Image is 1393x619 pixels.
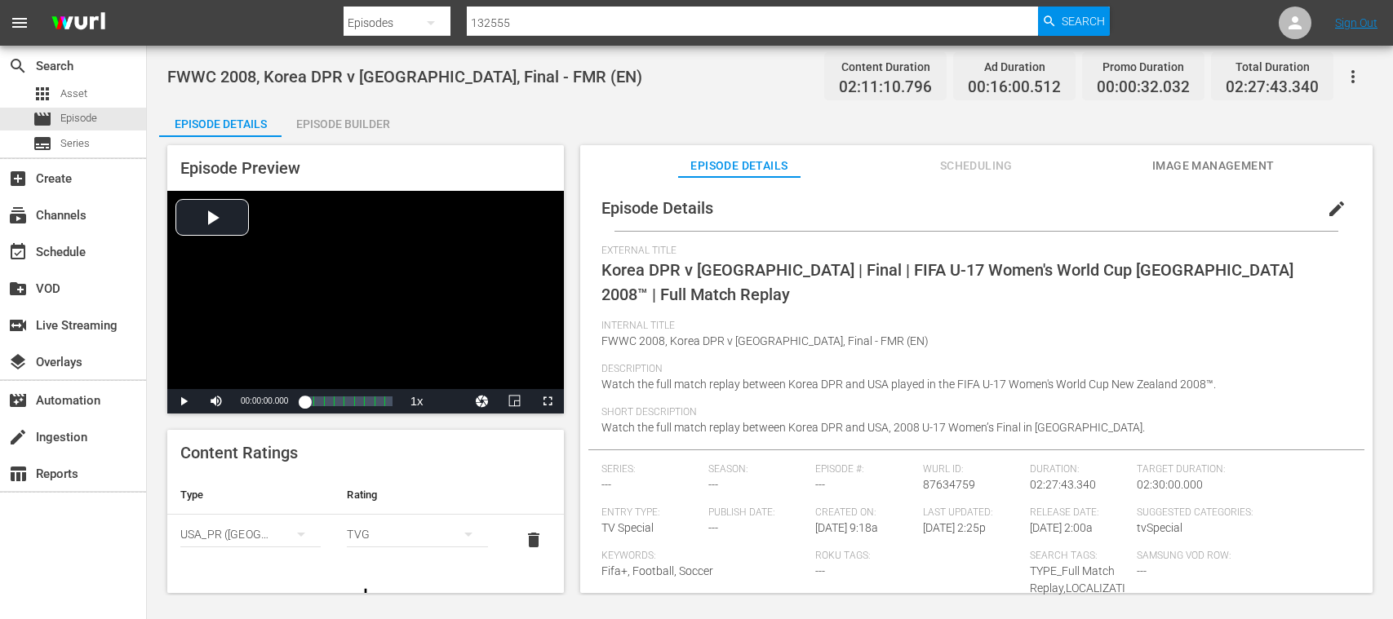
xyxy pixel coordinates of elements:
[167,389,200,413] button: Play
[159,104,282,137] button: Episode Details
[1335,16,1377,29] a: Sign Out
[167,191,564,413] div: Video Player
[180,158,300,178] span: Episode Preview
[8,427,28,447] span: Ingestion
[1030,550,1129,563] span: Search Tags:
[601,260,1293,304] span: Korea DPR v [GEOGRAPHIC_DATA] | Final | FIFA U-17 Women's World Cup [GEOGRAPHIC_DATA] 2008™ | Ful...
[180,511,321,557] div: USA_PR ([GEOGRAPHIC_DATA] ([GEOGRAPHIC_DATA]))
[39,4,118,42] img: ans4CAIJ8jUAAAAAAAAAAAAAAAAAAAAAAAAgQb4GAAAAAAAAAAAAAAAAAAAAAAAAJMjXAAAAAAAAAAAAAAAAAAAAAAAAgAT5G...
[601,334,929,347] span: FWWC 2008, Korea DPR v [GEOGRAPHIC_DATA], Final - FMR (EN)
[33,109,52,129] span: Episode
[1030,478,1096,491] span: 02:27:43.340
[1030,521,1093,534] span: [DATE] 2:00a
[514,520,553,559] button: delete
[167,475,334,515] th: Type
[708,463,807,476] span: Season:
[1137,521,1182,534] span: tvSpecial
[1137,463,1343,476] span: Target Duration:
[8,464,28,484] span: Reports
[815,564,825,577] span: ---
[33,134,52,153] span: Series
[8,242,28,262] span: Schedule
[1327,199,1346,219] span: edit
[1030,463,1129,476] span: Duration:
[678,156,801,176] span: Episode Details
[8,169,28,188] span: Create
[815,463,914,476] span: Episode #:
[347,511,487,557] div: TVG
[8,56,28,76] span: Search
[466,389,499,413] button: Jump To Time
[1226,78,1319,97] span: 02:27:43.340
[1317,189,1356,228] button: edit
[815,521,878,534] span: [DATE] 9:18a
[33,84,52,104] span: Asset
[60,86,87,102] span: Asset
[601,506,700,520] span: Entry Type:
[1137,506,1343,520] span: Suggested Categories:
[8,391,28,410] span: Automation
[1038,7,1110,36] button: Search
[1152,156,1275,176] span: Image Management
[601,198,713,218] span: Episode Details
[601,564,713,577] span: Fifa+, Football, Soccer
[1030,506,1129,520] span: Release Date:
[968,78,1061,97] span: 00:16:00.512
[839,78,932,97] span: 02:11:10.796
[60,135,90,152] span: Series
[923,478,975,491] span: 87634759
[601,320,1343,333] span: Internal Title
[304,396,392,406] div: Progress Bar
[167,67,642,86] span: FWWC 2008, Korea DPR v [GEOGRAPHIC_DATA], Final - FMR (EN)
[282,104,404,144] div: Episode Builder
[923,463,1022,476] span: Wurl ID:
[708,478,718,491] span: ---
[601,378,1216,391] span: Watch the full match replay between Korea DPR and USA played in the FIFA U-17 Women's World Cup N...
[200,389,233,413] button: Mute
[1097,55,1190,78] div: Promo Duration
[167,475,564,565] table: simple table
[524,530,543,550] span: delete
[601,463,700,476] span: Series:
[968,55,1061,78] div: Ad Duration
[601,245,1343,258] span: External Title
[601,363,1343,376] span: Description
[8,352,28,372] span: Overlays
[1097,78,1190,97] span: 00:00:32.032
[8,279,28,298] span: VOD
[708,521,718,534] span: ---
[159,104,282,144] div: Episode Details
[1137,478,1203,491] span: 02:30:00.000
[1226,55,1319,78] div: Total Duration
[708,506,807,520] span: Publish Date:
[334,475,500,515] th: Rating
[1062,7,1105,36] span: Search
[499,389,531,413] button: Picture-in-Picture
[815,550,1022,563] span: Roku Tags:
[601,406,1343,419] span: Short Description
[10,13,29,33] span: menu
[923,506,1022,520] span: Last Updated:
[60,110,97,126] span: Episode
[531,389,564,413] button: Fullscreen
[1137,550,1236,563] span: Samsung VOD Row:
[8,206,28,225] span: Channels
[923,521,986,534] span: [DATE] 2:25p
[601,478,611,491] span: ---
[601,421,1145,434] span: Watch the full match replay between Korea DPR and USA, 2008 U-17 Women’s Final in [GEOGRAPHIC_DATA].
[180,443,298,462] span: Content Ratings
[601,521,654,534] span: TV Special
[815,478,825,491] span: ---
[839,55,932,78] div: Content Duration
[1137,564,1147,577] span: ---
[915,156,1037,176] span: Scheduling
[282,104,404,137] button: Episode Builder
[8,316,28,335] span: Live Streaming
[601,550,808,563] span: Keywords:
[401,389,433,413] button: Playback Rate
[241,396,288,405] span: 00:00:00.000
[815,506,914,520] span: Created On:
